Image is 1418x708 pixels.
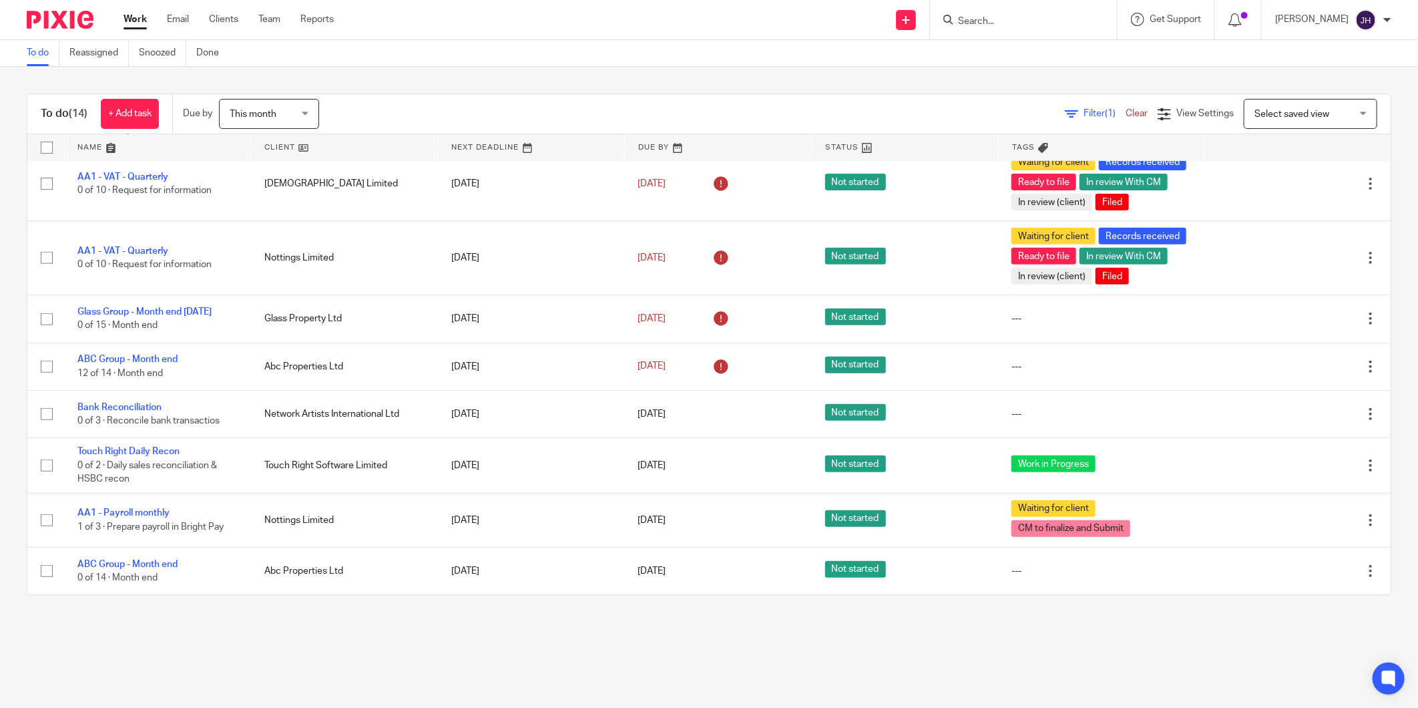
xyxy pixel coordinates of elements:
td: [DATE] [438,343,625,390]
div: --- [1011,407,1190,421]
a: Clients [209,13,238,26]
span: [DATE] [638,179,666,188]
span: This month [230,110,276,119]
p: Due by [183,107,212,120]
span: Tags [1012,144,1035,151]
span: 0 of 10 · Request for information [77,186,212,195]
img: svg%3E [1355,9,1377,31]
span: [DATE] [638,461,666,470]
a: Email [167,13,189,26]
h1: To do [41,107,87,121]
img: Pixie [27,11,93,29]
td: Glass Property Ltd [251,295,438,343]
a: Done [196,40,229,66]
td: [DATE] [438,147,625,221]
td: [DATE] [438,493,625,547]
td: [DATE] [438,547,625,594]
span: Waiting for client [1011,154,1096,170]
span: Records received [1099,154,1186,170]
span: Get Support [1150,15,1201,24]
div: --- [1011,564,1190,578]
td: [DATE] [438,391,625,438]
a: AA1 - VAT - Quarterly [77,246,168,256]
span: Not started [825,456,886,472]
a: Team [258,13,280,26]
a: Reports [300,13,334,26]
span: Select saved view [1254,110,1329,119]
span: (1) [1105,109,1116,118]
span: [DATE] [638,253,666,262]
span: Waiting for client [1011,228,1096,244]
a: Touch Right Daily Recon [77,447,180,456]
input: Search [957,16,1077,28]
td: [DATE] [438,221,625,295]
span: [DATE] [638,566,666,576]
span: (14) [69,108,87,119]
div: --- [1011,360,1190,373]
td: [DEMOGRAPHIC_DATA] Limited [251,147,438,221]
td: Abc Properties Ltd [251,343,438,390]
span: 0 of 14 · Month end [77,573,158,582]
span: [DATE] [638,516,666,525]
span: Not started [825,404,886,421]
span: Work in Progress [1011,456,1096,472]
span: Not started [825,357,886,373]
span: [DATE] [638,362,666,371]
td: Nottings Limited [251,493,438,547]
a: Snoozed [139,40,186,66]
span: 12 of 14 · Month end [77,369,163,378]
td: Touch Right Software Limited [251,438,438,493]
span: In review With CM [1080,248,1168,264]
span: Ready to file [1011,174,1076,190]
a: Work [124,13,147,26]
span: [DATE] [638,409,666,419]
a: AA1 - Payroll monthly [77,508,170,518]
span: In review (client) [1011,194,1092,210]
a: Clear [1126,109,1148,118]
span: Not started [825,248,886,264]
a: Glass Group - Month end [DATE] [77,307,212,317]
span: 0 of 10 · Request for information [77,260,212,269]
span: Filed [1096,268,1129,285]
a: + Add task [101,99,159,129]
span: In review (client) [1011,268,1092,285]
a: Bank Reconciliation [77,403,162,412]
td: Network Artists International Ltd [251,391,438,438]
div: --- [1011,312,1190,325]
td: [DATE] [438,295,625,343]
span: View Settings [1176,109,1234,118]
a: ABC Group - Month end [77,355,178,364]
span: 0 of 15 · Month end [77,321,158,331]
span: 0 of 3 · Reconcile bank transactios [77,416,220,425]
a: ABC Group - Month end [77,560,178,569]
a: AA1 - VAT - Quarterly [77,172,168,182]
td: Nottings Limited [251,221,438,295]
span: Records received [1099,228,1186,244]
td: [DATE] [438,438,625,493]
span: Waiting for client [1011,500,1096,517]
span: Not started [825,510,886,527]
span: Filed [1096,194,1129,210]
span: Ready to file [1011,248,1076,264]
span: [DATE] [638,314,666,323]
span: 1 of 3 · Prepare payroll in Bright Pay [77,522,224,532]
td: Abc Properties Ltd [251,547,438,594]
p: [PERSON_NAME] [1275,13,1349,26]
a: To do [27,40,59,66]
a: Reassigned [69,40,129,66]
span: Not started [825,174,886,190]
span: In review With CM [1080,174,1168,190]
span: Not started [825,309,886,325]
span: Filter [1084,109,1126,118]
span: Not started [825,561,886,578]
span: 0 of 2 · Daily sales reconciliation & HSBC recon [77,461,217,484]
span: CM to finalize and Submit [1011,520,1130,537]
